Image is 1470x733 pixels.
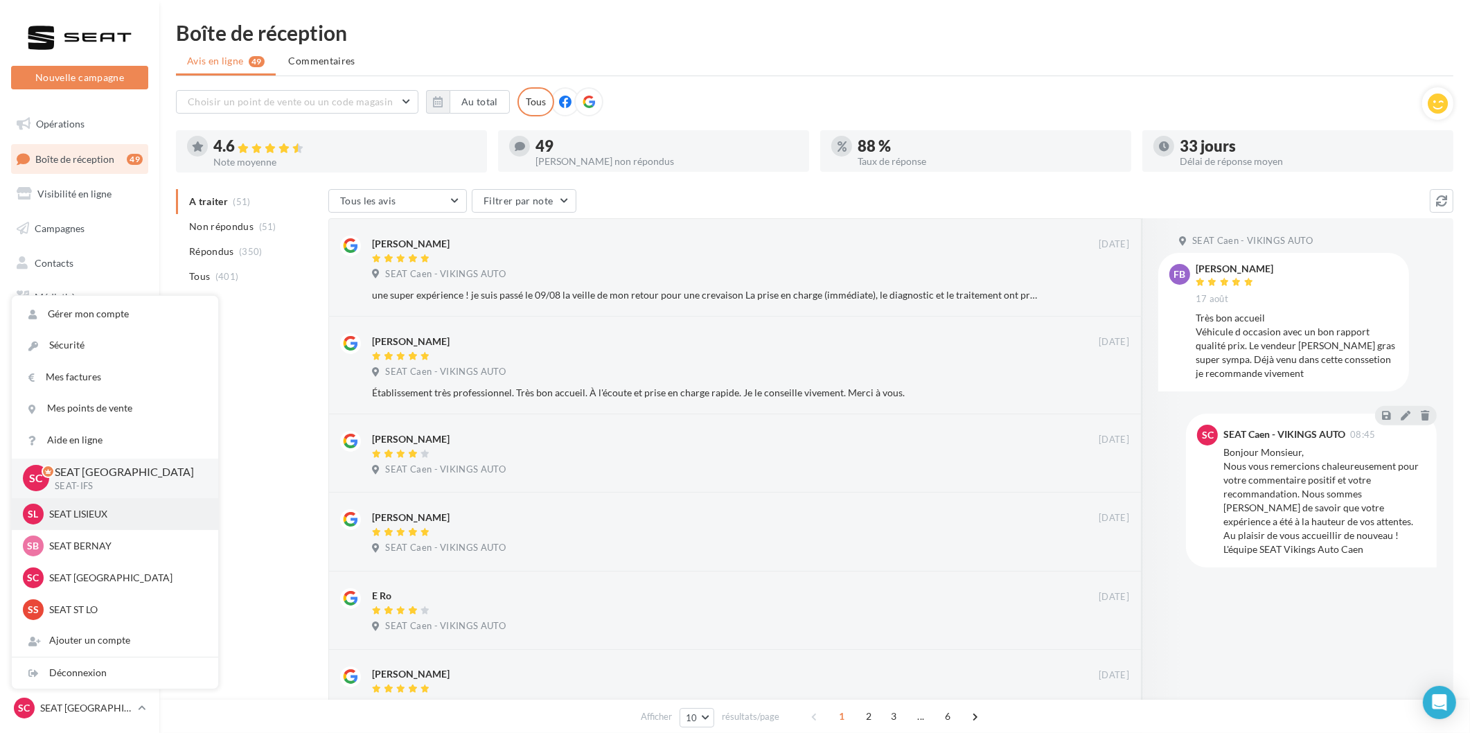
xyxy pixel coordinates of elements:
[28,571,39,585] span: SC
[55,480,196,493] p: SEAT-IFS
[35,256,73,268] span: Contacts
[8,249,151,278] a: Contacts
[1223,430,1345,439] div: SEAT Caen - VIKINGS AUTO
[1223,445,1426,556] div: Bonjour Monsieur, Nous vous remercions chaleureusement pour votre commentaire positif et votre re...
[127,154,143,165] div: 49
[1196,311,1398,380] div: Très bon accueil Véhicule d occasion avec un bon rapport qualité prix. Le vendeur [PERSON_NAME] g...
[239,246,263,257] span: (350)
[722,710,779,723] span: résultats/page
[517,87,554,116] div: Tous
[385,463,506,476] span: SEAT Caen - VIKINGS AUTO
[426,90,510,114] button: Au total
[213,139,476,154] div: 4.6
[535,139,798,154] div: 49
[385,698,506,711] span: SEAT Caen - VIKINGS AUTO
[35,222,85,234] span: Campagnes
[883,705,905,727] span: 3
[19,701,30,715] span: SC
[641,710,672,723] span: Afficher
[372,288,1039,302] div: une super expérience ! je suis passé le 09/08 la veille de mon retour pour une crevaison La prise...
[12,362,218,393] a: Mes factures
[1202,428,1214,442] span: SC
[37,188,112,200] span: Visibilité en ligne
[372,432,450,446] div: [PERSON_NAME]
[385,268,506,281] span: SEAT Caen - VIKINGS AUTO
[8,179,151,209] a: Visibilité en ligne
[1099,336,1129,348] span: [DATE]
[1350,430,1376,439] span: 08:45
[28,603,39,617] span: SS
[340,195,396,206] span: Tous les avis
[49,539,202,553] p: SEAT BERNAY
[1196,264,1273,274] div: [PERSON_NAME]
[176,90,418,114] button: Choisir un point de vente ou un code magasin
[8,283,151,312] a: Médiathèque
[1099,669,1129,682] span: [DATE]
[858,157,1120,166] div: Taux de réponse
[29,470,43,486] span: SC
[189,270,210,283] span: Tous
[49,507,202,521] p: SEAT LISIEUX
[372,335,450,348] div: [PERSON_NAME]
[12,393,218,424] a: Mes points de vente
[472,189,576,213] button: Filtrer par note
[1099,238,1129,251] span: [DATE]
[372,667,450,681] div: [PERSON_NAME]
[858,705,880,727] span: 2
[12,330,218,361] a: Sécurité
[1423,686,1456,719] div: Open Intercom Messenger
[1099,512,1129,524] span: [DATE]
[11,695,148,721] a: SC SEAT [GEOGRAPHIC_DATA]
[680,708,715,727] button: 10
[1099,591,1129,603] span: [DATE]
[686,712,698,723] span: 10
[385,542,506,554] span: SEAT Caen - VIKINGS AUTO
[35,291,91,303] span: Médiathèque
[28,539,39,553] span: SB
[35,152,114,164] span: Boîte de réception
[289,54,355,68] span: Commentaires
[450,90,510,114] button: Au total
[8,214,151,243] a: Campagnes
[8,352,151,393] a: PLV et print personnalisable
[12,657,218,689] div: Déconnexion
[535,157,798,166] div: [PERSON_NAME] non répondus
[385,366,506,378] span: SEAT Caen - VIKINGS AUTO
[1180,157,1442,166] div: Délai de réponse moyen
[36,118,85,130] span: Opérations
[385,620,506,633] span: SEAT Caen - VIKINGS AUTO
[937,705,959,727] span: 6
[49,603,202,617] p: SEAT ST LO
[176,22,1453,43] div: Boîte de réception
[1180,139,1442,154] div: 33 jours
[1192,235,1313,247] span: SEAT Caen - VIKINGS AUTO
[8,398,151,439] a: Campagnes DataOnDemand
[8,144,151,174] a: Boîte de réception49
[215,271,239,282] span: (401)
[831,705,853,727] span: 1
[372,511,450,524] div: [PERSON_NAME]
[189,245,234,258] span: Répondus
[259,221,276,232] span: (51)
[328,189,467,213] button: Tous les avis
[12,625,218,656] div: Ajouter un compte
[858,139,1120,154] div: 88 %
[28,507,39,521] span: SL
[189,220,254,233] span: Non répondus
[49,571,202,585] p: SEAT [GEOGRAPHIC_DATA]
[372,589,391,603] div: E Ro
[8,317,151,346] a: Calendrier
[12,299,218,330] a: Gérer mon compte
[40,701,132,715] p: SEAT [GEOGRAPHIC_DATA]
[1174,267,1186,281] span: FB
[1099,434,1129,446] span: [DATE]
[11,66,148,89] button: Nouvelle campagne
[12,425,218,456] a: Aide en ligne
[55,464,196,480] p: SEAT [GEOGRAPHIC_DATA]
[372,237,450,251] div: [PERSON_NAME]
[188,96,393,107] span: Choisir un point de vente ou un code magasin
[213,157,476,167] div: Note moyenne
[910,705,932,727] span: ...
[372,386,1039,400] div: Établissement très professionnel. Très bon accueil. À l'écoute et prise en charge rapide. Je le c...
